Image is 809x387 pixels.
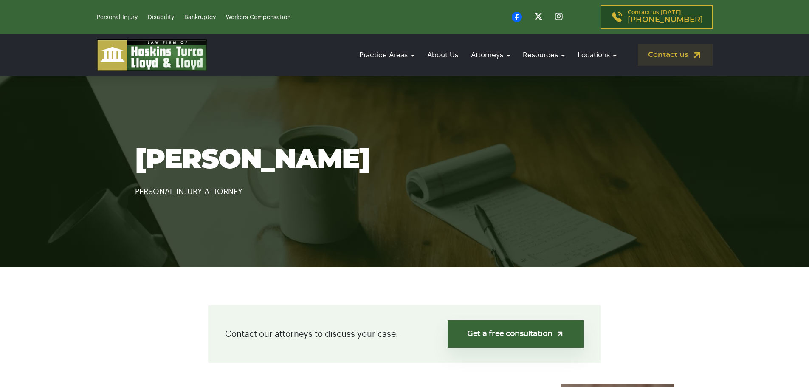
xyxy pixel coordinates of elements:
[97,14,138,20] a: Personal Injury
[355,43,419,67] a: Practice Areas
[519,43,569,67] a: Resources
[423,43,462,67] a: About Us
[638,44,713,66] a: Contact us
[467,43,514,67] a: Attorneys
[135,188,242,195] span: PERSONAL INJURY ATTORNEY
[555,330,564,339] img: arrow-up-right-light.svg
[448,320,584,348] a: Get a free consultation
[226,14,290,20] a: Workers Compensation
[208,305,601,363] div: Contact our attorneys to discuss your case.
[628,10,703,24] p: Contact us [DATE]
[601,5,713,29] a: Contact us [DATE][PHONE_NUMBER]
[97,39,207,71] img: logo
[628,16,703,24] span: [PHONE_NUMBER]
[184,14,216,20] a: Bankruptcy
[135,145,674,175] h1: [PERSON_NAME]
[148,14,174,20] a: Disability
[573,43,621,67] a: Locations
